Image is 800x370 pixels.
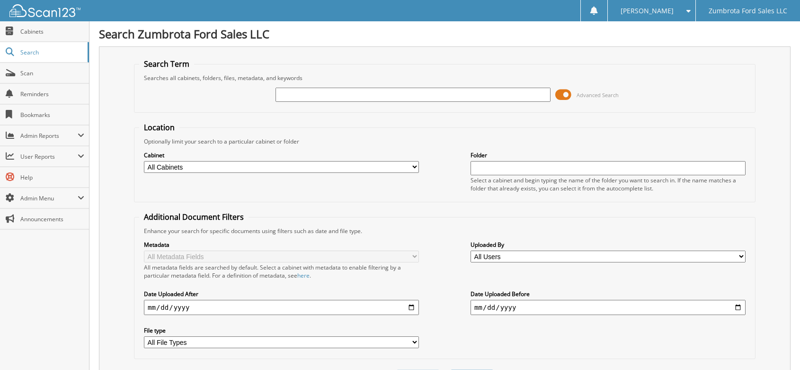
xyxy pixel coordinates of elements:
span: Search [20,48,83,56]
span: Zumbrota Ford Sales LLC [709,8,787,14]
div: Enhance your search for specific documents using filters such as date and file type. [139,227,750,235]
label: Uploaded By [471,241,746,249]
legend: Additional Document Filters [139,212,249,222]
label: Metadata [144,241,419,249]
label: Date Uploaded Before [471,290,746,298]
div: All metadata fields are searched by default. Select a cabinet with metadata to enable filtering b... [144,263,419,280]
input: end [471,300,746,315]
span: User Reports [20,153,78,161]
span: Admin Reports [20,132,78,140]
label: Folder [471,151,746,159]
label: Cabinet [144,151,419,159]
input: start [144,300,419,315]
legend: Location [139,122,179,133]
span: Cabinets [20,27,84,36]
span: Announcements [20,215,84,223]
label: Date Uploaded After [144,290,419,298]
span: [PERSON_NAME] [621,8,674,14]
div: Searches all cabinets, folders, files, metadata, and keywords [139,74,750,82]
span: Help [20,173,84,181]
div: Optionally limit your search to a particular cabinet or folder [139,137,750,145]
img: scan123-logo-white.svg [9,4,80,17]
legend: Search Term [139,59,194,69]
h1: Search Zumbrota Ford Sales LLC [99,26,791,42]
span: Scan [20,69,84,77]
span: Bookmarks [20,111,84,119]
label: File type [144,326,419,334]
span: Advanced Search [577,91,619,99]
span: Reminders [20,90,84,98]
span: Admin Menu [20,194,78,202]
iframe: Chat Widget [753,325,800,370]
div: Select a cabinet and begin typing the name of the folder you want to search in. If the name match... [471,176,746,192]
a: here [297,271,310,280]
